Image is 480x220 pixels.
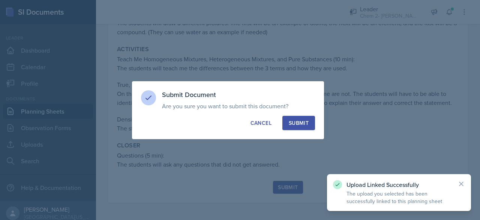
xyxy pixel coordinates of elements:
[289,119,309,127] div: Submit
[244,116,278,130] button: Cancel
[346,181,451,188] p: Upload Linked Successfully
[346,190,451,205] p: The upload you selected has been successfully linked to this planning sheet
[162,90,315,99] h3: Submit Document
[282,116,315,130] button: Submit
[162,102,315,110] p: Are you sure you want to submit this document?
[250,119,271,127] div: Cancel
